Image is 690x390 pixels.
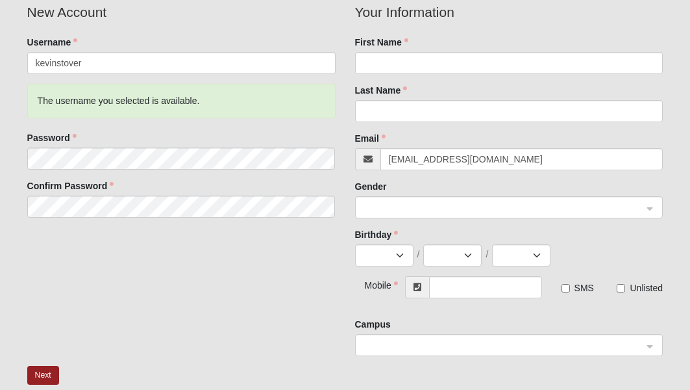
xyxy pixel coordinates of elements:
[27,179,114,192] label: Confirm Password
[630,283,663,293] span: Unlisted
[27,84,336,118] div: The username you selected is available.
[617,284,625,292] input: Unlisted
[355,318,391,331] label: Campus
[355,36,408,49] label: First Name
[417,248,420,261] span: /
[355,180,387,193] label: Gender
[561,284,570,292] input: SMS
[486,248,488,261] span: /
[574,283,594,293] span: SMS
[27,2,336,23] legend: New Account
[27,36,78,49] label: Username
[27,131,77,144] label: Password
[27,366,59,385] button: Next
[355,132,386,145] label: Email
[355,228,399,241] label: Birthday
[355,84,408,97] label: Last Name
[355,276,381,292] div: Mobile
[355,2,663,23] legend: Your Information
